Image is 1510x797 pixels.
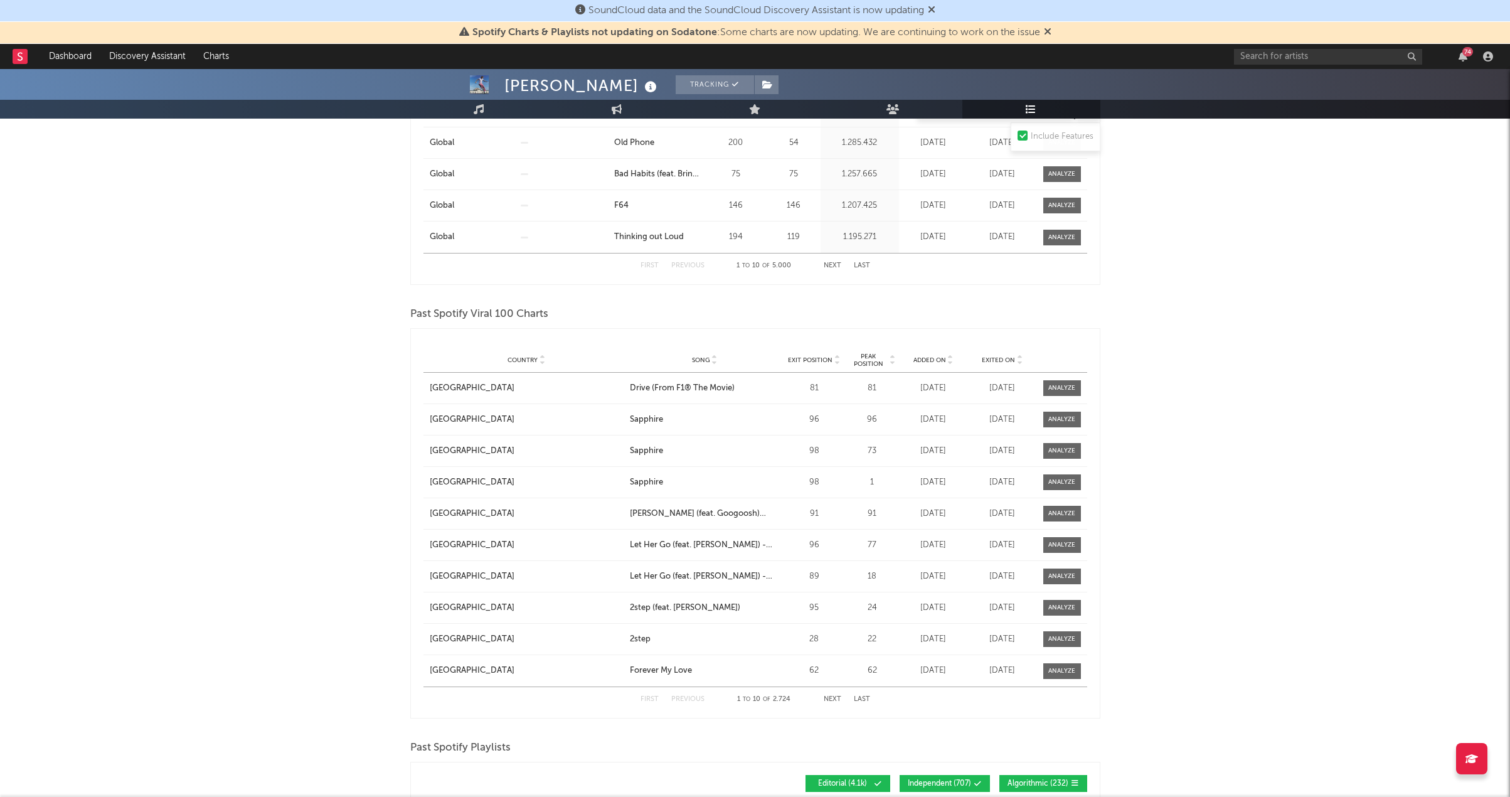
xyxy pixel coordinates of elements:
[971,445,1034,457] div: [DATE]
[902,633,965,646] div: [DATE]
[630,539,779,552] a: Let Her Go (feat. [PERSON_NAME]) - Anniversary Edition
[854,696,870,703] button: Last
[1008,780,1068,788] span: Algorithmic ( 232 )
[770,231,817,243] div: 119
[430,570,624,583] a: [GEOGRAPHIC_DATA]
[902,414,965,426] div: [DATE]
[708,137,764,149] div: 200
[692,356,710,364] span: Song
[971,137,1034,149] div: [DATE]
[614,137,701,149] a: Old Phone
[630,476,663,489] div: Sapphire
[770,200,817,212] div: 146
[913,356,946,364] span: Added On
[410,741,511,756] span: Past Spotify Playlists
[928,6,935,16] span: Dismiss
[902,570,965,583] div: [DATE]
[430,137,454,149] div: Global
[786,570,843,583] div: 89
[630,382,735,395] div: Drive (From F1® The Movie)
[430,476,514,489] div: [GEOGRAPHIC_DATA]
[430,539,514,552] div: [GEOGRAPHIC_DATA]
[671,696,704,703] button: Previous
[430,445,624,457] a: [GEOGRAPHIC_DATA]
[430,633,514,646] div: [GEOGRAPHIC_DATA]
[814,780,871,788] span: Editorial ( 4.1k )
[430,602,624,614] a: [GEOGRAPHIC_DATA]
[630,570,779,583] div: Let Her Go (feat. [PERSON_NAME]) - Anniversary Edition
[770,137,817,149] div: 54
[824,200,896,212] div: 1.207.425
[430,137,514,149] a: Global
[743,697,750,702] span: to
[824,137,896,149] div: 1.285.432
[614,231,701,243] a: Thinking out Loud
[806,775,890,792] button: Editorial(4.1k)
[430,231,514,243] a: Global
[786,539,843,552] div: 96
[504,75,660,96] div: [PERSON_NAME]
[614,200,629,212] div: F64
[630,508,779,520] a: [PERSON_NAME] (feat. Googoosh) [Persian Version]
[849,508,896,520] div: 91
[786,414,843,426] div: 96
[630,382,779,395] a: Drive (From F1® The Movie)
[982,356,1015,364] span: Exited On
[786,602,843,614] div: 95
[630,414,663,426] div: Sapphire
[430,414,514,426] div: [GEOGRAPHIC_DATA]
[824,262,841,269] button: Next
[430,445,514,457] div: [GEOGRAPHIC_DATA]
[849,382,896,395] div: 81
[971,168,1034,181] div: [DATE]
[849,539,896,552] div: 77
[971,382,1034,395] div: [DATE]
[630,476,779,489] a: Sapphire
[472,28,1040,38] span: : Some charts are now updating. We are continuing to work on the issue
[971,231,1034,243] div: [DATE]
[971,508,1034,520] div: [DATE]
[786,445,843,457] div: 98
[849,665,896,677] div: 62
[849,353,888,368] span: Peak Position
[902,137,965,149] div: [DATE]
[430,231,454,243] div: Global
[630,665,692,677] div: Forever My Love
[430,168,514,181] a: Global
[824,696,841,703] button: Next
[630,665,779,677] a: Forever My Love
[786,476,843,489] div: 98
[630,445,779,457] a: Sapphire
[730,259,799,274] div: 1 10 5.000
[908,780,971,788] span: Independent ( 707 )
[902,168,965,181] div: [DATE]
[763,697,770,702] span: of
[430,168,454,181] div: Global
[630,633,779,646] a: 2step
[971,539,1034,552] div: [DATE]
[708,200,764,212] div: 146
[430,665,514,677] div: [GEOGRAPHIC_DATA]
[100,44,194,69] a: Discovery Assistant
[849,445,896,457] div: 73
[430,414,624,426] a: [GEOGRAPHIC_DATA]
[430,665,624,677] a: [GEOGRAPHIC_DATA]
[1234,49,1422,65] input: Search for artists
[671,262,704,269] button: Previous
[824,168,896,181] div: 1.257.665
[430,476,624,489] a: [GEOGRAPHIC_DATA]
[786,508,843,520] div: 91
[971,602,1034,614] div: [DATE]
[971,200,1034,212] div: [DATE]
[902,665,965,677] div: [DATE]
[430,382,624,395] a: [GEOGRAPHIC_DATA]
[788,356,832,364] span: Exit Position
[630,445,663,457] div: Sapphire
[1044,28,1051,38] span: Dismiss
[849,602,896,614] div: 24
[902,539,965,552] div: [DATE]
[1459,51,1467,62] button: 74
[849,633,896,646] div: 22
[641,262,659,269] button: First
